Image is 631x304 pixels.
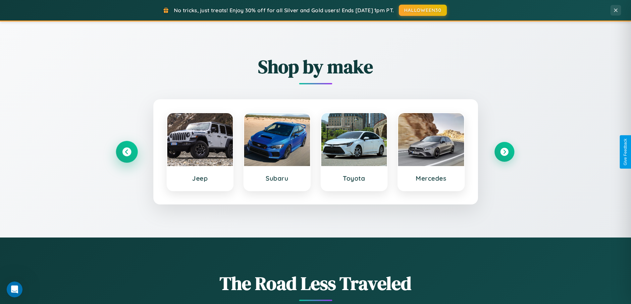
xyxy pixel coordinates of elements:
[405,174,457,182] h3: Mercedes
[623,139,628,165] div: Give Feedback
[251,174,303,182] h3: Subaru
[117,271,514,296] h1: The Road Less Traveled
[399,5,447,16] button: HALLOWEEN30
[174,7,394,14] span: No tricks, just treats! Enjoy 30% off for all Silver and Gold users! Ends [DATE] 1pm PT.
[7,282,23,297] iframe: Intercom live chat
[174,174,227,182] h3: Jeep
[328,174,381,182] h3: Toyota
[117,54,514,79] h2: Shop by make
